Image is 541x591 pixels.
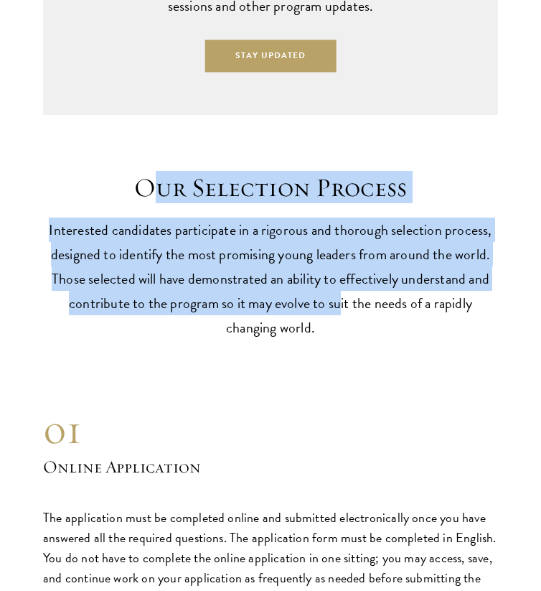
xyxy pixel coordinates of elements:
button: Stay Updated [205,39,337,72]
p: Interested candidates participate in a rigorous and thorough selection process, designed to ident... [48,218,493,340]
div: 01 [43,404,498,455]
h3: Online Application [43,455,498,479]
h2: Our Selection Process [48,172,493,203]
